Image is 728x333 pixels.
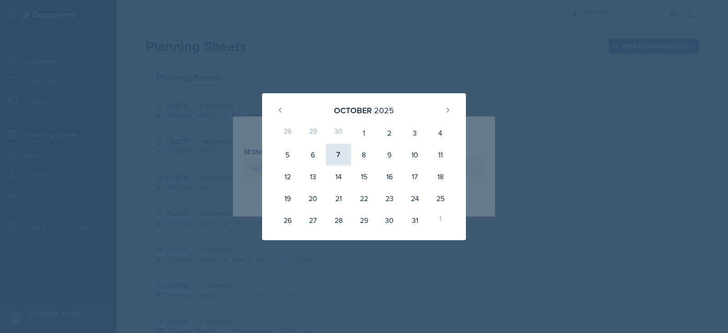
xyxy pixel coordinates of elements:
div: October [334,104,372,116]
div: 8 [351,144,377,166]
div: 12 [275,166,300,187]
div: 30 [377,209,402,231]
div: 10 [402,144,428,166]
div: 22 [351,187,377,209]
div: 29 [351,209,377,231]
div: 13 [300,166,326,187]
div: 29 [300,122,326,144]
div: 26 [275,209,300,231]
div: 14 [326,166,351,187]
div: 1 [351,122,377,144]
div: 2025 [374,104,394,116]
div: 27 [300,209,326,231]
div: 11 [428,144,453,166]
div: 5 [275,144,300,166]
div: 25 [428,187,453,209]
div: 6 [300,144,326,166]
div: 3 [402,122,428,144]
div: 7 [326,144,351,166]
div: 28 [275,122,300,144]
div: 1 [428,209,453,231]
div: 24 [402,187,428,209]
div: 21 [326,187,351,209]
div: 17 [402,166,428,187]
div: 30 [326,122,351,144]
div: 19 [275,187,300,209]
div: 23 [377,187,402,209]
div: 16 [377,166,402,187]
div: 20 [300,187,326,209]
div: 15 [351,166,377,187]
div: 2 [377,122,402,144]
div: 31 [402,209,428,231]
div: 18 [428,166,453,187]
div: 4 [428,122,453,144]
div: 28 [326,209,351,231]
div: 9 [377,144,402,166]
